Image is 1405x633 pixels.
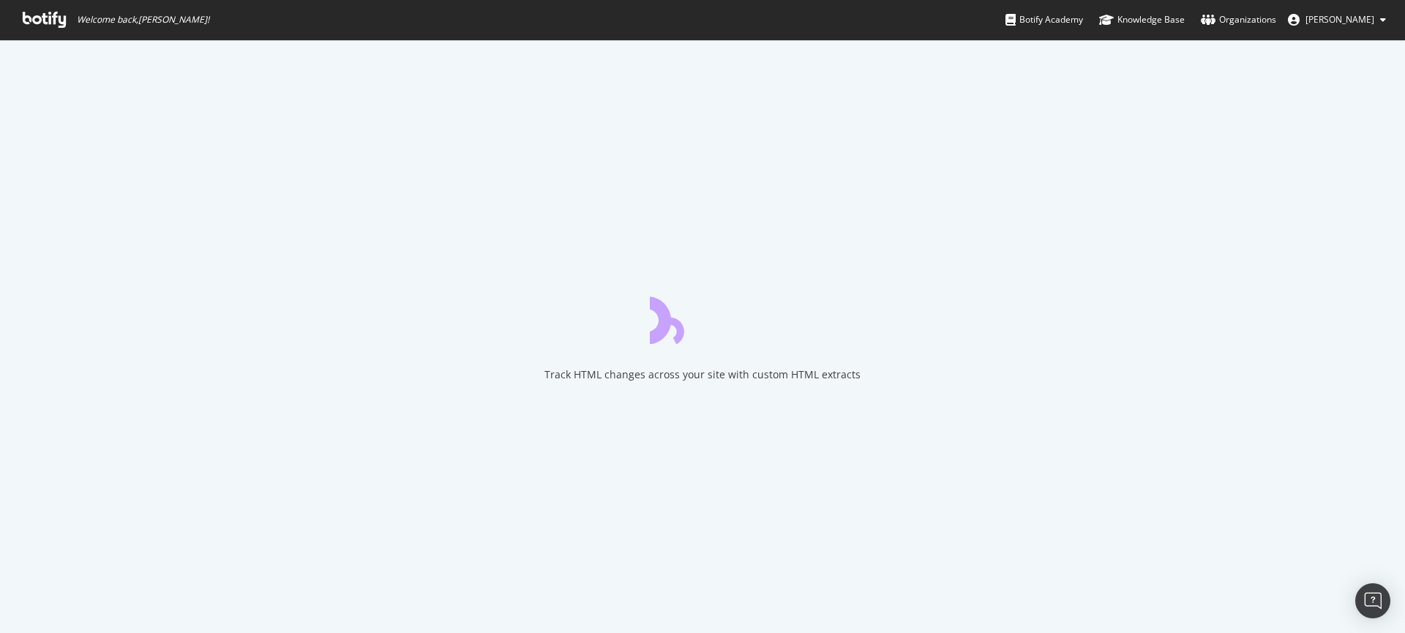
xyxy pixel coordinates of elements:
[650,291,755,344] div: animation
[1005,12,1083,27] div: Botify Academy
[1099,12,1185,27] div: Knowledge Base
[1201,12,1276,27] div: Organizations
[544,367,861,382] div: Track HTML changes across your site with custom HTML extracts
[77,14,209,26] span: Welcome back, [PERSON_NAME] !
[1305,13,1374,26] span: Vincent Flaceliere
[1355,583,1390,618] div: Open Intercom Messenger
[1276,8,1398,31] button: [PERSON_NAME]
